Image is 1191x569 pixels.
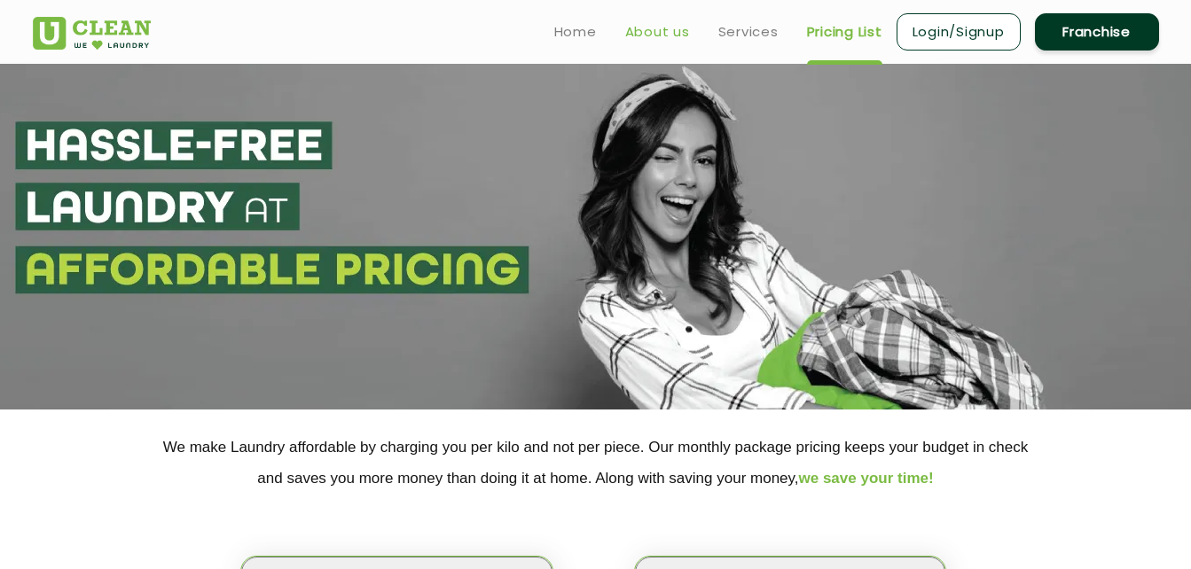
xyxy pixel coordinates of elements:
a: About us [625,21,690,43]
a: Login/Signup [897,13,1021,51]
a: Franchise [1035,13,1159,51]
span: we save your time! [799,470,934,487]
p: We make Laundry affordable by charging you per kilo and not per piece. Our monthly package pricin... [33,432,1159,494]
a: Home [554,21,597,43]
img: UClean Laundry and Dry Cleaning [33,17,151,50]
a: Pricing List [807,21,882,43]
a: Services [718,21,779,43]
